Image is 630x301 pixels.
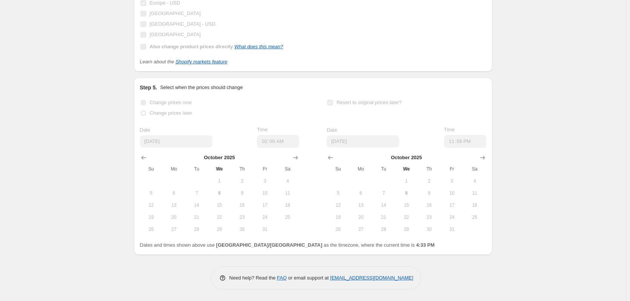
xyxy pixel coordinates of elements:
button: Thursday October 16 2025 [418,199,440,211]
a: FAQ [277,275,287,281]
span: 29 [398,226,415,232]
button: Monday October 6 2025 [350,187,372,199]
button: Saturday October 18 2025 [463,199,486,211]
span: 13 [353,202,369,208]
button: Friday October 31 2025 [441,223,463,235]
button: Tuesday October 28 2025 [372,223,395,235]
th: Saturday [463,163,486,175]
span: or email support at [287,275,330,281]
span: 7 [375,190,392,196]
button: Tuesday October 14 2025 [372,199,395,211]
span: Revert to original prices later? [337,100,402,105]
span: 3 [444,178,460,184]
span: 2 [234,178,250,184]
span: 4 [466,178,483,184]
span: 23 [421,214,437,220]
span: 19 [143,214,160,220]
span: 20 [166,214,182,220]
span: 2 [421,178,437,184]
th: Tuesday [372,163,395,175]
button: Friday October 3 2025 [254,175,276,187]
input: 10/8/2025 [327,135,399,147]
span: 3 [257,178,273,184]
span: 14 [375,202,392,208]
span: 23 [234,214,250,220]
span: 22 [398,214,415,220]
span: Mo [353,166,369,172]
th: Friday [441,163,463,175]
th: Friday [254,163,276,175]
button: Saturday October 4 2025 [463,175,486,187]
button: Thursday October 23 2025 [231,211,254,223]
span: 12 [143,202,160,208]
button: Wednesday October 22 2025 [208,211,230,223]
span: 20 [353,214,369,220]
button: Sunday October 5 2025 [327,187,349,199]
span: 10 [257,190,273,196]
button: Today Wednesday October 8 2025 [208,187,230,199]
button: Saturday October 11 2025 [276,187,299,199]
span: 29 [211,226,227,232]
button: Wednesday October 29 2025 [208,223,230,235]
button: Thursday October 9 2025 [231,187,254,199]
span: 18 [279,202,296,208]
span: 4 [279,178,296,184]
button: Friday October 31 2025 [254,223,276,235]
span: 1 [398,178,415,184]
button: Friday October 24 2025 [441,211,463,223]
button: Wednesday October 15 2025 [208,199,230,211]
span: 11 [466,190,483,196]
th: Wednesday [208,163,230,175]
th: Tuesday [185,163,208,175]
span: Th [234,166,250,172]
button: Monday October 20 2025 [350,211,372,223]
span: 19 [330,214,346,220]
button: Wednesday October 29 2025 [395,223,418,235]
button: Thursday October 30 2025 [418,223,440,235]
th: Sunday [327,163,349,175]
span: [GEOGRAPHIC_DATA] [150,11,201,16]
span: 15 [398,202,415,208]
th: Thursday [231,163,254,175]
button: Show next month, November 2025 [477,152,488,163]
button: Tuesday October 14 2025 [185,199,208,211]
button: Thursday October 23 2025 [418,211,440,223]
span: 26 [143,226,160,232]
i: Learn about the [140,59,227,64]
span: 30 [421,226,437,232]
span: Change prices later [150,110,192,116]
span: 17 [257,202,273,208]
span: 14 [188,202,205,208]
span: Time [257,127,267,132]
span: 24 [257,214,273,220]
button: Friday October 17 2025 [441,199,463,211]
button: Sunday October 12 2025 [140,199,163,211]
button: Thursday October 2 2025 [231,175,254,187]
button: Saturday October 4 2025 [276,175,299,187]
span: 21 [188,214,205,220]
a: [EMAIL_ADDRESS][DOMAIN_NAME] [330,275,413,281]
span: Date [140,127,150,133]
button: Saturday October 18 2025 [276,199,299,211]
button: Thursday October 30 2025 [231,223,254,235]
button: Thursday October 2 2025 [418,175,440,187]
span: Mo [166,166,182,172]
span: 22 [211,214,227,220]
span: [GEOGRAPHIC_DATA] - USD [150,21,215,27]
span: 27 [166,226,182,232]
button: Friday October 17 2025 [254,199,276,211]
span: 16 [421,202,437,208]
a: What does this mean? [234,44,283,49]
span: 28 [375,226,392,232]
span: 16 [234,202,250,208]
span: 7 [188,190,205,196]
span: 1 [211,178,227,184]
span: Su [330,166,346,172]
span: Change prices now [150,100,192,105]
a: Shopify markets feature [175,59,227,64]
button: Show previous month, September 2025 [325,152,336,163]
input: 10/8/2025 [140,135,212,147]
button: Thursday October 16 2025 [231,199,254,211]
span: 11 [279,190,296,196]
button: Sunday October 19 2025 [327,211,349,223]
